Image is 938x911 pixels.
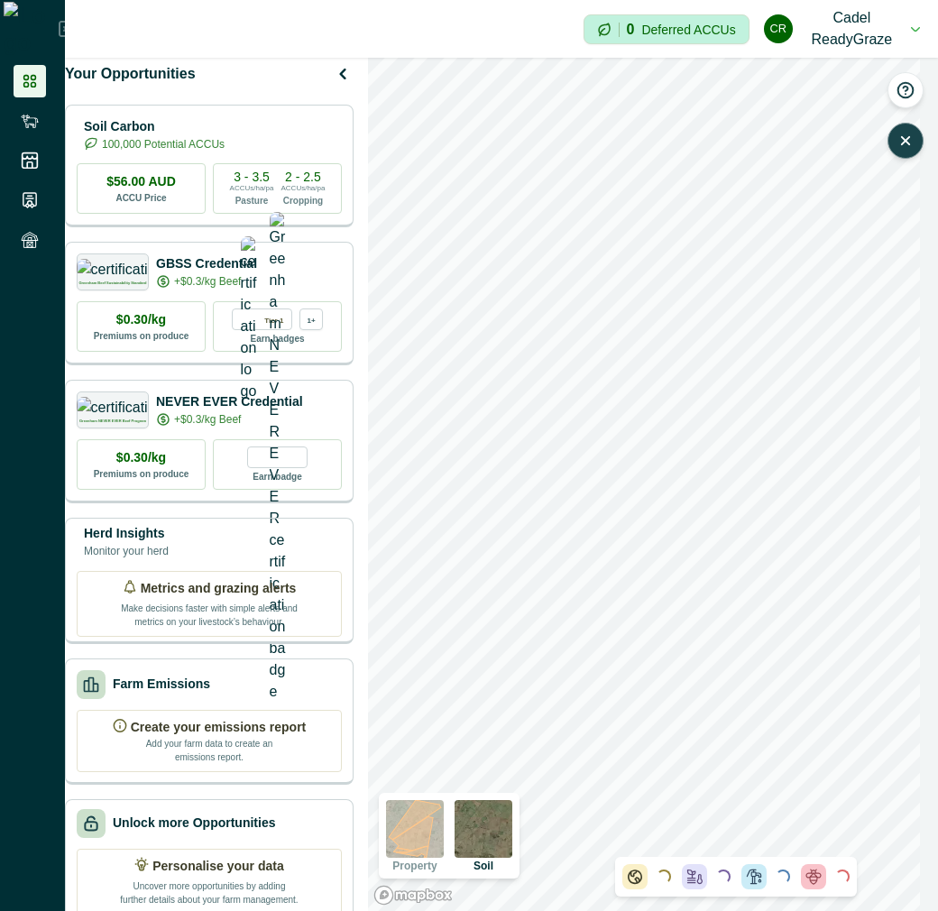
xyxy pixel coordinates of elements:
[4,2,59,56] img: Logo
[250,330,304,345] p: Earn badges
[119,876,299,906] p: Uncover more opportunities by adding further details about your farm management.
[156,392,303,411] p: NEVER EVER Credential
[281,183,326,194] p: ACCUs/ha/pa
[119,598,299,629] p: Make decisions faster with simple alerts and metrics on your livestock’s behaviour.
[235,194,269,207] p: Pasture
[79,419,146,423] p: Greenham NEVER EVER Beef Program
[65,63,196,85] p: Your Opportunities
[392,860,437,871] p: Property
[270,212,286,703] img: Greenham NEVER EVER certification badge
[373,885,453,906] a: Mapbox logo
[283,194,323,207] p: Cropping
[77,259,150,277] img: certification logo
[113,814,275,833] p: Unlock more Opportunities
[264,313,283,325] p: Tier 1
[230,183,274,194] p: ACCUs/ha/pa
[106,172,176,191] p: $56.00 AUD
[113,675,210,694] p: Farm Emissions
[455,800,512,858] img: soil preview
[234,170,270,183] p: 3 - 3.5
[285,170,321,183] p: 2 - 2.5
[152,857,284,876] p: Personalise your data
[77,397,150,415] img: certification logo
[156,254,257,273] p: GBSS Credential
[368,58,920,911] canvas: Map
[84,524,169,543] p: Herd Insights
[641,23,735,36] p: Deferred ACCUs
[94,329,189,343] p: Premiums on produce
[116,448,166,467] p: $0.30/kg
[307,313,315,325] p: 1+
[84,543,169,559] p: Monitor your herd
[84,117,225,136] p: Soil Carbon
[115,191,166,205] p: ACCU Price
[141,579,297,598] p: Metrics and grazing alerts
[131,718,307,737] p: Create your emissions report
[78,281,146,285] p: Greenham Beef Sustainability Standard
[627,23,635,37] p: 0
[474,860,493,871] p: Soil
[253,468,301,483] p: Earn badge
[241,236,257,402] img: certification logo
[174,273,241,290] p: +$0.3/kg Beef
[386,800,444,858] img: property preview
[116,310,166,329] p: $0.30/kg
[102,136,225,152] p: 100,000 Potential ACCUs
[94,467,189,481] p: Premiums on produce
[142,737,277,764] p: Add your farm data to create an emissions report.
[299,308,323,330] div: more credentials avaialble
[174,411,241,428] p: +$0.3/kg Beef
